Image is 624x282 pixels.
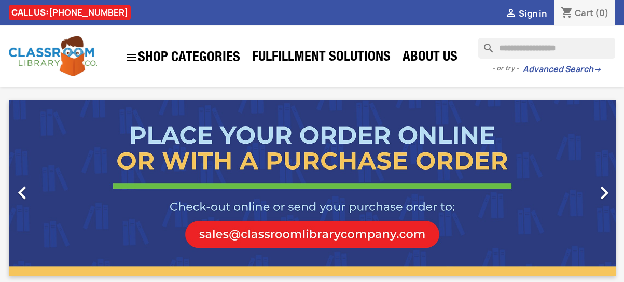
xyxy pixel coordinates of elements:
[523,64,601,75] a: Advanced Search→
[397,48,463,68] a: About Us
[591,180,617,206] i: 
[505,8,547,19] a:  Sign in
[478,38,615,59] input: Search
[593,64,601,75] span: →
[575,7,593,19] span: Cart
[478,38,491,50] i: search
[492,63,523,74] span: - or try -
[9,100,100,276] a: Previous
[120,46,245,69] a: SHOP CATEGORIES
[561,7,573,20] i: shopping_cart
[519,8,547,19] span: Sign in
[9,5,131,20] div: CALL US:
[505,8,517,20] i: 
[49,7,128,18] a: [PHONE_NUMBER]
[595,7,609,19] span: (0)
[9,100,616,276] ul: Carousel container
[9,180,35,206] i: 
[247,48,396,68] a: Fulfillment Solutions
[9,36,97,76] img: Classroom Library Company
[126,51,138,64] i: 
[524,100,616,276] a: Next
